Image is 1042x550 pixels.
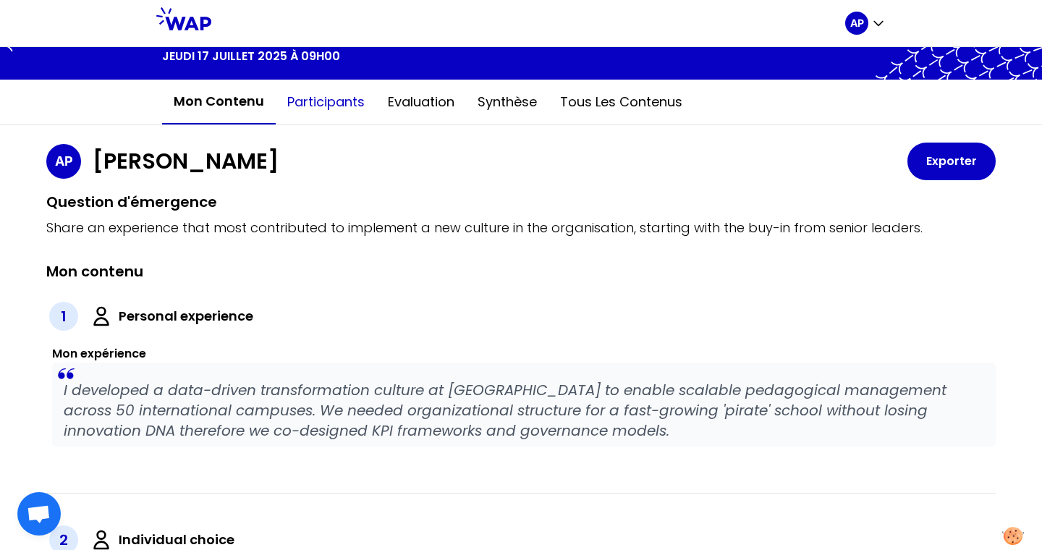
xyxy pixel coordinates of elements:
h3: Mon expérience [52,345,996,363]
p: I developed a data-driven transformation culture at [GEOGRAPHIC_DATA] to enable scalable pedagogi... [64,380,984,441]
h1: [PERSON_NAME] [93,148,279,174]
label: Individual choice [119,530,234,550]
a: Ouvrir le chat [17,492,61,536]
button: Participants [276,80,376,124]
button: AP [845,12,886,35]
h2: Question d'émergence [46,192,996,212]
h2: Mon contenu [46,261,143,282]
label: Personal experience [119,306,253,326]
p: AP [850,16,864,30]
button: Exporter [907,143,996,180]
p: AP [55,151,73,172]
button: Evaluation [376,80,466,124]
p: jeudi 17 juillet 2025 à 09h00 [162,48,340,65]
button: Mon contenu [162,80,276,124]
p: Share an experience that most contributed to implement a new culture in the organisation, startin... [46,218,996,238]
button: Tous les contenus [548,80,694,124]
button: Synthèse [466,80,548,124]
div: 1 [49,302,78,331]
